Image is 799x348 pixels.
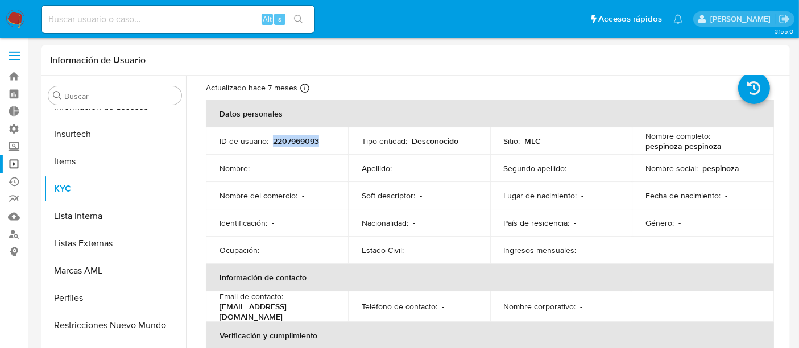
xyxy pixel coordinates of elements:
p: - [272,218,274,228]
p: Email de contacto : [220,291,283,301]
button: Items [44,148,186,175]
p: Lugar de nacimiento : [504,190,577,201]
p: Apellido : [362,163,392,173]
p: [EMAIL_ADDRESS][DOMAIN_NAME] [220,301,330,322]
p: - [408,245,411,255]
span: Accesos rápidos [598,13,662,25]
p: Estado Civil : [362,245,404,255]
p: rociodaniela.benavidescatalan@mercadolibre.cl [710,14,775,24]
p: Nombre corporativo : [504,301,576,312]
button: search-icon [287,11,310,27]
input: Buscar usuario o caso... [42,12,314,27]
p: ID de usuario : [220,136,268,146]
h1: Información de Usuario [50,55,146,66]
p: - [581,245,583,255]
button: Marcas AML [44,257,186,284]
p: - [572,163,574,173]
a: Notificaciones [673,14,683,24]
p: País de residencia : [504,218,570,228]
p: - [678,218,681,228]
p: - [420,190,422,201]
p: MLC [525,136,541,146]
p: pespinoza [702,163,739,173]
p: Soft descriptor : [362,190,415,201]
p: Teléfono de contacto : [362,301,437,312]
span: Alt [263,14,272,24]
th: Información de contacto [206,264,774,291]
button: Buscar [53,91,62,100]
button: Perfiles [44,284,186,312]
button: Lista Interna [44,202,186,230]
p: Actualizado hace 7 meses [206,82,297,93]
p: Nombre completo : [645,131,710,141]
button: Insurtech [44,121,186,148]
p: - [725,190,727,201]
p: Nombre del comercio : [220,190,297,201]
p: Desconocido [412,136,458,146]
p: Ingresos mensuales : [504,245,577,255]
span: s [278,14,281,24]
p: - [581,301,583,312]
p: pespinoza pespinoza [645,141,722,151]
p: - [582,190,584,201]
button: Listas Externas [44,230,186,257]
p: 2207969093 [273,136,319,146]
p: Segundo apellido : [504,163,567,173]
input: Buscar [64,91,177,101]
p: - [574,218,577,228]
p: Nombre : [220,163,250,173]
p: Tipo entidad : [362,136,407,146]
p: Ocupación : [220,245,259,255]
th: Datos personales [206,100,774,127]
button: Restricciones Nuevo Mundo [44,312,186,339]
p: - [442,301,444,312]
p: - [264,245,266,255]
button: KYC [44,175,186,202]
p: Nacionalidad : [362,218,408,228]
p: - [396,163,399,173]
p: Fecha de nacimiento : [645,190,721,201]
p: - [302,190,304,201]
p: Género : [645,218,674,228]
a: Salir [779,13,790,25]
p: - [413,218,415,228]
p: Sitio : [504,136,520,146]
p: Nombre social : [645,163,698,173]
p: - [254,163,256,173]
p: Identificación : [220,218,267,228]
